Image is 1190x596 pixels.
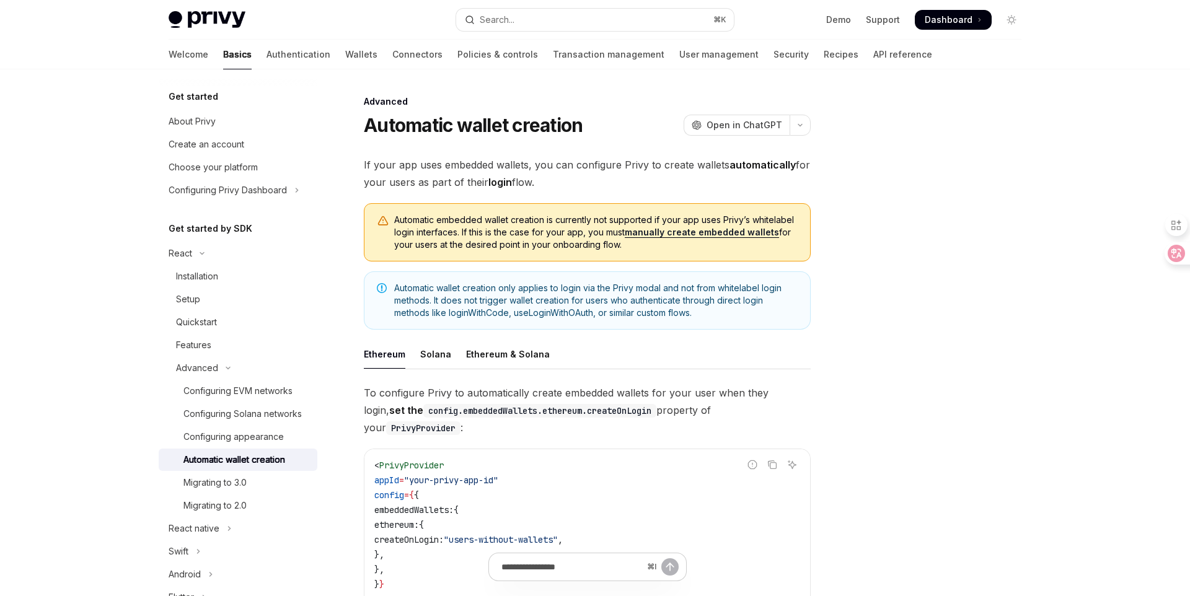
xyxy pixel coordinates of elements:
a: Dashboard [915,10,992,30]
a: Support [866,14,900,26]
div: Search... [480,12,514,27]
a: Choose your platform [159,156,317,178]
strong: automatically [729,159,796,171]
div: Configuring Solana networks [183,406,302,421]
div: Create an account [169,137,244,152]
div: React native [169,521,219,536]
strong: set the [389,404,656,416]
button: Toggle React native section [159,517,317,540]
a: Authentication [267,40,330,69]
code: PrivyProvider [386,421,461,435]
svg: Warning [377,215,389,227]
span: { [419,519,424,530]
a: API reference [873,40,932,69]
button: Toggle Swift section [159,540,317,563]
div: Advanced [364,95,811,108]
a: Security [773,40,809,69]
span: { [414,489,419,501]
span: createOnLogin: [374,534,444,545]
span: Dashboard [925,14,972,26]
div: Choose your platform [169,160,258,175]
span: "your-privy-app-id" [404,475,498,486]
button: Toggle Configuring Privy Dashboard section [159,179,317,201]
h5: Get started by SDK [169,221,252,236]
span: Automatic embedded wallet creation is currently not supported if your app uses Privy’s whitelabel... [394,214,798,251]
a: Transaction management [553,40,664,69]
a: Create an account [159,133,317,156]
button: Toggle React section [159,242,317,265]
div: Advanced [176,361,218,375]
button: Toggle Advanced section [159,357,317,379]
div: Automatic wallet creation [183,452,285,467]
a: Setup [159,288,317,310]
div: Setup [176,292,200,307]
a: Recipes [824,40,858,69]
span: To configure Privy to automatically create embedded wallets for your user when they login, proper... [364,384,811,436]
span: Open in ChatGPT [707,119,782,131]
a: Demo [826,14,851,26]
button: Toggle dark mode [1002,10,1021,30]
a: Quickstart [159,311,317,333]
span: ⌘ K [713,15,726,25]
a: Configuring appearance [159,426,317,448]
span: = [399,475,404,486]
span: = [404,489,409,501]
h5: Get started [169,89,218,104]
span: { [409,489,414,501]
a: Connectors [392,40,443,69]
a: Wallets [345,40,377,69]
a: Features [159,334,317,356]
strong: login [488,176,512,188]
span: embeddedWallets: [374,504,454,515]
div: Android [169,567,201,582]
a: Welcome [169,40,208,69]
div: Solana [420,340,451,369]
span: , [558,534,563,545]
button: Send message [661,558,679,576]
div: Ethereum [364,340,405,369]
a: Configuring EVM networks [159,380,317,402]
div: Features [176,338,211,353]
span: ethereum: [374,519,419,530]
code: config.embeddedWallets.ethereum.createOnLogin [423,404,656,418]
span: appId [374,475,399,486]
button: Report incorrect code [744,457,760,473]
span: "users-without-wallets" [444,534,558,545]
div: Migrating to 3.0 [183,475,247,490]
button: Open search [456,9,734,31]
div: Installation [176,269,218,284]
span: { [454,504,459,515]
div: Ethereum & Solana [466,340,550,369]
button: Toggle Android section [159,563,317,585]
a: Policies & controls [457,40,538,69]
span: < [374,460,379,471]
span: }, [374,549,384,560]
svg: Note [377,283,387,293]
button: Open in ChatGPT [684,115,790,136]
button: Ask AI [784,457,800,473]
button: Copy the contents from the code block [764,457,780,473]
a: Installation [159,265,317,287]
span: config [374,489,404,501]
span: If your app uses embedded wallets, you can configure Privy to create wallets for your users as pa... [364,156,811,191]
a: Automatic wallet creation [159,449,317,471]
a: manually create embedded wallets [625,227,779,238]
a: Migrating to 2.0 [159,494,317,517]
span: PrivyProvider [379,460,444,471]
div: Migrating to 2.0 [183,498,247,513]
a: Configuring Solana networks [159,403,317,425]
span: Automatic wallet creation only applies to login via the Privy modal and not from whitelabel login... [394,282,798,319]
div: Configuring Privy Dashboard [169,183,287,198]
div: React [169,246,192,261]
a: About Privy [159,110,317,133]
a: Migrating to 3.0 [159,471,317,494]
div: Quickstart [176,315,217,330]
img: light logo [169,11,245,28]
a: Basics [223,40,252,69]
h1: Automatic wallet creation [364,114,583,136]
a: User management [679,40,759,69]
div: About Privy [169,114,216,129]
div: Swift [169,544,188,559]
div: Configuring appearance [183,429,284,444]
input: Ask a question... [501,553,642,581]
